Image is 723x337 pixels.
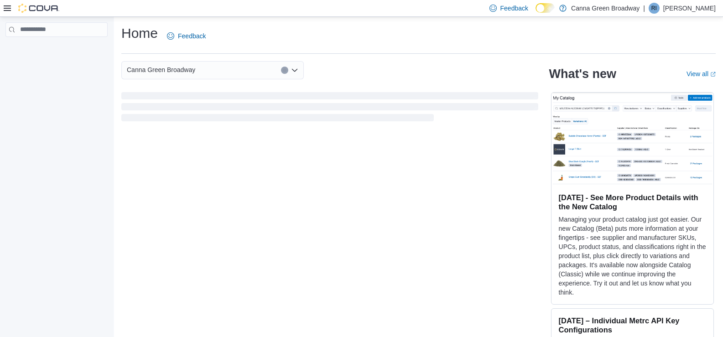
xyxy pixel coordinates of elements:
button: Clear input [281,67,288,74]
span: RI [651,3,657,14]
span: Feedback [500,4,528,13]
h1: Home [121,24,158,42]
a: Feedback [163,27,209,45]
div: Raven Irwin [649,3,660,14]
h2: What's new [549,67,616,81]
button: Open list of options [291,67,298,74]
input: Dark Mode [536,3,555,13]
p: Canna Green Broadway [571,3,640,14]
nav: Complex example [5,39,108,61]
span: Loading [121,94,538,123]
svg: External link [710,72,716,77]
a: View allExternal link [687,70,716,78]
p: [PERSON_NAME] [663,3,716,14]
p: Managing your product catalog just got easier. Our new Catalog (Beta) puts more information at yo... [559,215,706,297]
span: Feedback [178,31,206,41]
h3: [DATE] – Individual Metrc API Key Configurations [559,316,706,334]
span: Canna Green Broadway [127,64,195,75]
h3: [DATE] - See More Product Details with the New Catalog [559,193,706,211]
img: Cova [18,4,59,13]
p: | [643,3,645,14]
